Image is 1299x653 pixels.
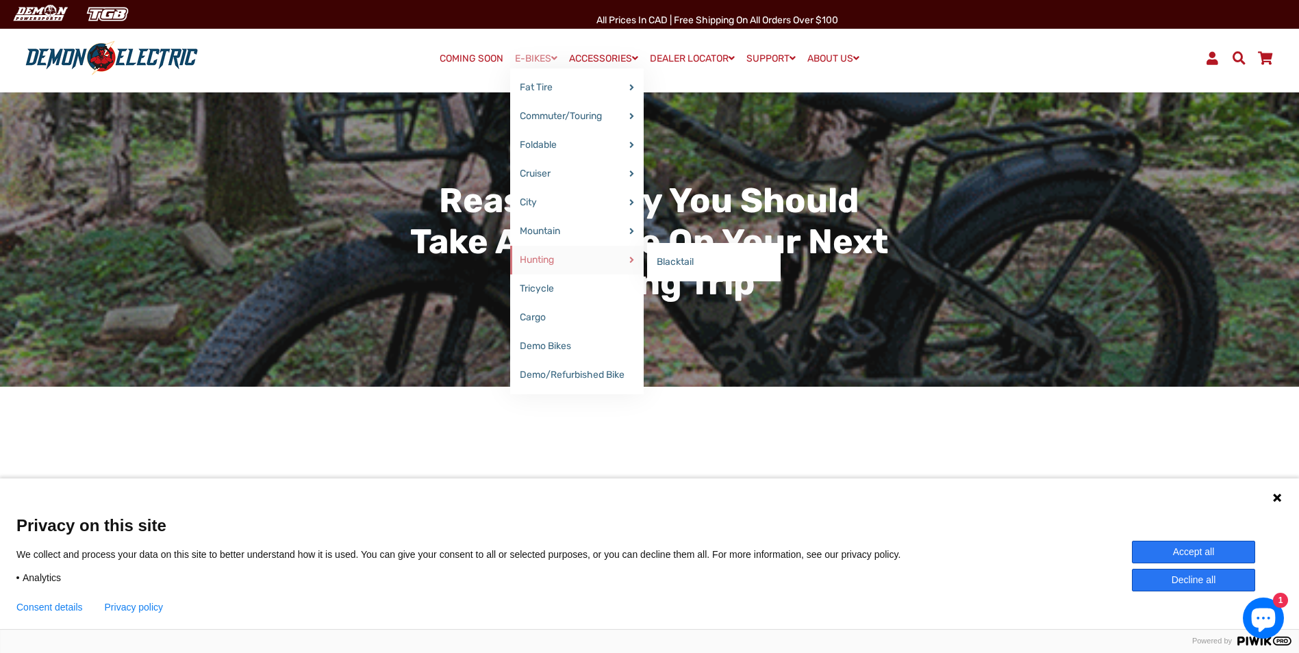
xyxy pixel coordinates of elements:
button: Decline all [1132,569,1255,591]
p: We collect and process your data on this site to better understand how it is used. You can give y... [16,548,921,561]
button: Consent details [16,602,83,613]
a: Cruiser [510,159,644,188]
h2: Reasons Why You Should Take An E-Bike On Your Next Hunting Trip [404,180,895,303]
inbox-online-store-chat: Shopify online store chat [1239,598,1288,642]
span: Powered by [1187,637,1237,645]
a: ACCESSORIES [564,49,643,68]
button: Accept all [1132,541,1255,563]
a: ABOUT US [803,49,864,68]
a: Foldable [510,131,644,159]
a: SUPPORT [742,49,800,68]
a: COMING SOON [435,49,508,68]
span: All Prices in CAD | Free shipping on all orders over $100 [596,14,838,26]
a: Mountain [510,217,644,246]
a: Fat Tire [510,73,644,102]
span: Analytics [23,572,61,584]
a: Tricycle [510,274,644,303]
a: DEALER LOCATOR [645,49,740,68]
a: E-BIKES [510,49,562,68]
a: Demo/Refurbished Bike [510,361,644,389]
a: Commuter/Touring [510,102,644,131]
a: City [510,188,644,217]
a: Cargo [510,303,644,332]
img: Demon Electric logo [21,40,203,76]
a: Demo Bikes [510,332,644,361]
img: TGB Canada [79,3,136,25]
a: Blacktail [647,248,781,277]
a: Hunting [510,246,644,274]
a: Privacy policy [105,602,164,613]
span: Privacy on this site [16,515,1283,535]
img: Demon Electric [7,3,73,25]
